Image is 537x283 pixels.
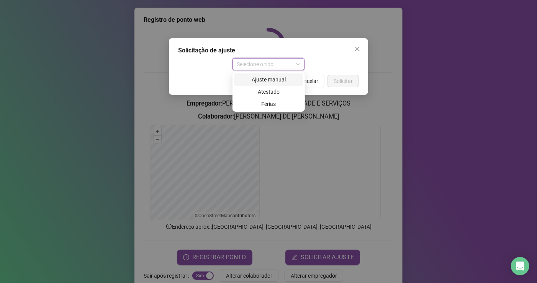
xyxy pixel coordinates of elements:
[178,46,359,55] div: Solicitação de ajuste
[511,257,529,275] div: Open Intercom Messenger
[239,88,299,96] div: Atestado
[354,46,360,52] span: close
[234,86,303,98] div: Atestado
[239,100,299,108] div: Férias
[239,75,299,84] div: Ajuste manual
[297,77,318,85] span: Cancelar
[237,59,300,70] span: Selecione o tipo
[327,75,359,87] button: Solicitar
[234,98,303,110] div: Férias
[291,75,324,87] button: Cancelar
[234,73,303,86] div: Ajuste manual
[351,43,363,55] button: Close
